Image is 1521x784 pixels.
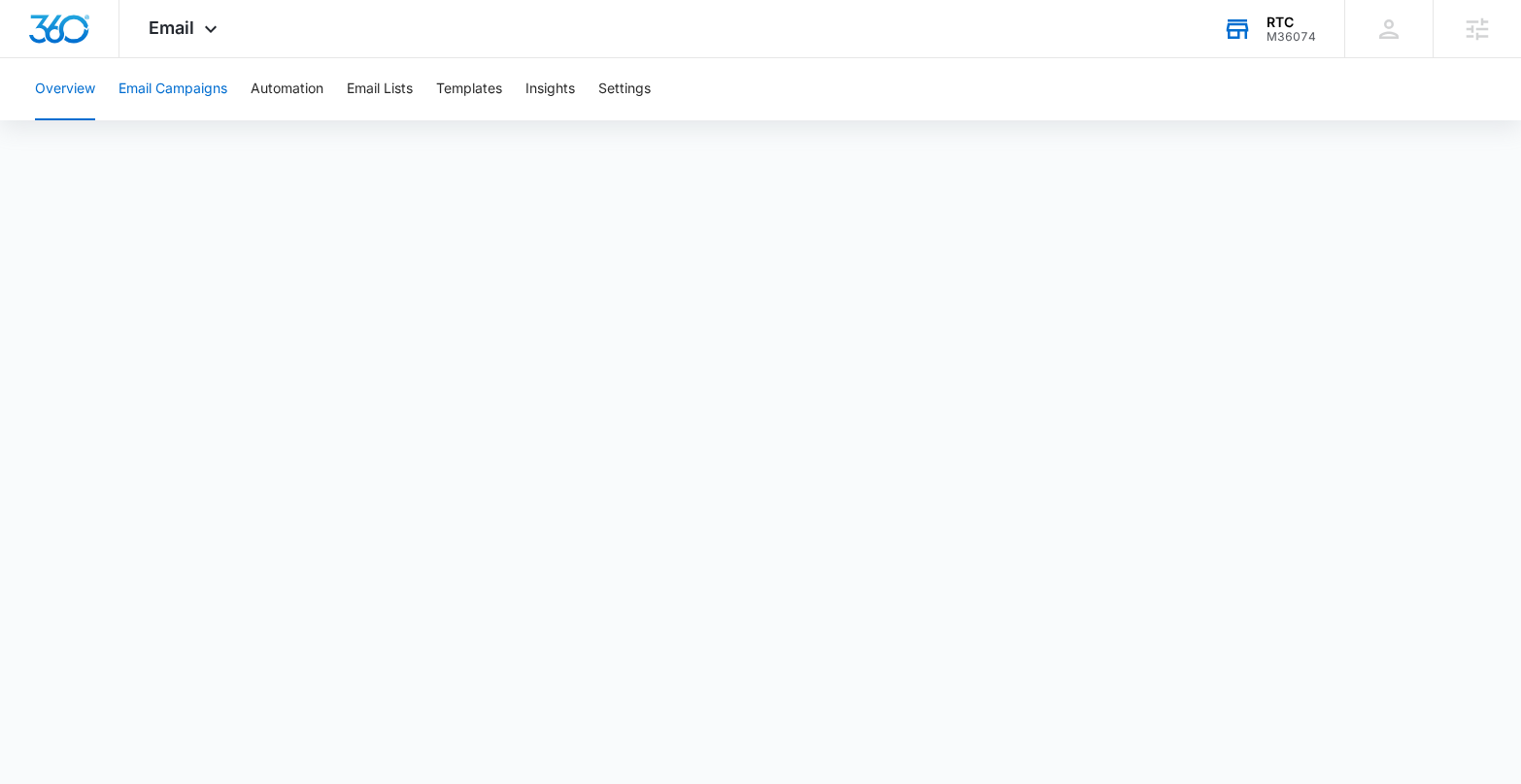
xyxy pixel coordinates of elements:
button: Automation [251,58,323,120]
button: Email Lists [347,58,413,120]
button: Templates [436,58,502,120]
button: Settings [598,58,651,120]
div: account id [1267,30,1316,44]
div: account name [1267,15,1316,30]
button: Overview [35,58,95,120]
button: Insights [525,58,575,120]
span: Email [149,17,194,38]
button: Email Campaigns [118,58,227,120]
